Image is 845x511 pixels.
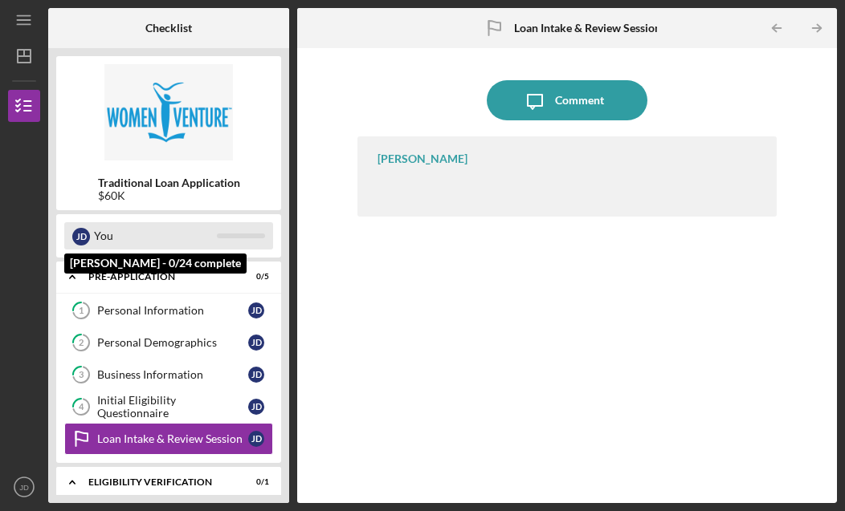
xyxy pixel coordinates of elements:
[514,22,661,34] b: Loan Intake & Review Session
[240,272,269,282] div: 0 / 5
[555,80,604,120] div: Comment
[248,367,264,383] div: J D
[79,370,84,380] tspan: 3
[88,477,229,487] div: Eligibility Verification
[64,359,273,391] a: 3Business InformationJD
[97,336,248,349] div: Personal Demographics
[240,477,269,487] div: 0 / 1
[98,189,240,202] div: $60K
[56,64,281,160] img: Product logo
[64,326,273,359] a: 2Personal DemographicsJD
[378,152,467,165] div: [PERSON_NAME]
[88,272,229,282] div: Pre-Application
[98,176,240,189] b: Traditional Loan Application
[72,228,90,245] div: J D
[248,399,264,415] div: J D
[97,304,248,317] div: Personal Information
[8,471,40,503] button: JD
[79,306,84,316] tspan: 1
[19,483,29,492] text: JD
[79,338,84,348] tspan: 2
[248,431,264,447] div: J D
[487,80,647,120] button: Comment
[248,335,264,351] div: J D
[248,302,264,318] div: J D
[97,394,248,420] div: Initial Eligibility Questionnaire
[64,294,273,326] a: 1Personal InformationJD
[97,368,248,381] div: Business Information
[97,432,248,445] div: Loan Intake & Review Session
[145,22,192,34] b: Checklist
[64,423,273,455] a: Loan Intake & Review SessionJD
[94,222,217,249] div: You
[64,391,273,423] a: 4Initial Eligibility QuestionnaireJD
[79,402,84,412] tspan: 4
